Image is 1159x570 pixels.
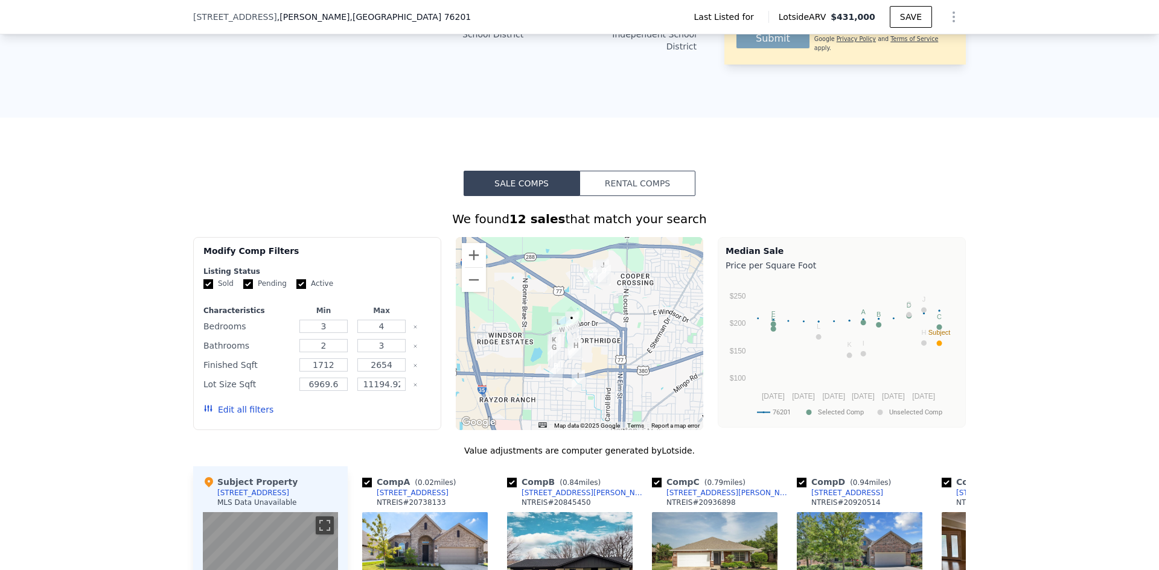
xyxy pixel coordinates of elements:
div: 1129 Cordell St [572,370,585,390]
div: Finished Sqft [203,356,292,373]
text: B [876,311,881,318]
text: A [861,308,866,315]
a: [STREET_ADDRESS][PERSON_NAME] [507,488,647,498]
div: 1230 Greenbriar St [567,335,581,356]
div: NTREIS # 20920514 [811,498,881,507]
div: [STREET_ADDRESS] [377,488,449,498]
img: Google [459,414,499,430]
div: Characteristics [203,306,292,315]
div: 1912 N Lake Trl [548,341,561,362]
text: D [907,302,912,309]
text: 76201 [773,408,791,416]
div: 1220 Tulane Dr [569,340,583,360]
button: Sale Comps [464,171,579,196]
div: 1800 Emery St [549,360,563,381]
button: Keyboard shortcuts [538,422,547,428]
div: Modify Comp Filters [203,245,431,267]
span: $431,000 [831,12,875,22]
div: Subject Property [203,476,298,488]
div: MLS Data Unavailable [217,498,297,507]
div: [STREET_ADDRESS] [811,488,883,498]
div: [STREET_ADDRESS][PERSON_NAME] [522,488,647,498]
button: Rental Comps [579,171,695,196]
span: ( miles) [845,478,896,487]
span: , [GEOGRAPHIC_DATA] 76201 [350,12,471,22]
button: Clear [413,344,418,349]
span: 0.84 [563,478,579,487]
span: Lotside ARV [779,11,831,23]
div: Comp A [362,476,461,488]
text: J [922,296,926,303]
text: [DATE] [822,392,845,401]
input: Pending [243,279,253,289]
div: We found that match your search [193,211,966,227]
button: SAVE [890,6,932,28]
div: [PERSON_NAME] Independent School District [579,16,697,52]
span: [STREET_ADDRESS] [193,11,277,23]
a: Terms of Service [890,36,938,42]
div: Median Sale [726,245,958,257]
div: 2016 N Lake Trl [548,334,561,355]
button: Edit all filters [203,404,273,416]
a: [STREET_ADDRESS] [362,488,449,498]
div: Listing Status [203,267,431,276]
text: C [937,313,942,320]
span: , [PERSON_NAME] [277,11,471,23]
input: Active [296,279,306,289]
strong: 12 sales [509,212,566,226]
div: Lot Size Sqft [203,376,292,393]
div: 2320 Georgetown Dr [552,316,565,337]
div: [STREET_ADDRESS][PERSON_NAME] [666,488,792,498]
span: 0.94 [853,478,869,487]
text: Subject [928,329,951,336]
a: [STREET_ADDRESS] [942,488,1028,498]
div: Max [355,306,408,315]
text: E [771,315,776,322]
text: [DATE] [792,392,815,401]
text: [DATE] [762,392,785,401]
div: 1109 Embers Ln [566,311,579,332]
div: [STREET_ADDRESS] [956,488,1028,498]
text: Unselected Comp [889,408,942,416]
text: G [907,300,912,308]
span: 0.02 [418,478,434,487]
button: Show Options [942,5,966,29]
text: Selected Comp [818,408,864,416]
svg: A chart. [726,274,958,425]
div: 3432 Beatriz Dr [583,267,596,288]
label: Active [296,279,333,289]
div: [STREET_ADDRESS] [217,488,289,498]
button: Zoom in [462,243,486,267]
span: ( miles) [410,478,461,487]
div: Price per Square Foot [726,257,958,274]
div: NTREIS # 20936898 [666,498,736,507]
div: Value adjustments are computer generated by Lotside . [193,445,966,457]
button: Submit [736,29,809,48]
text: [DATE] [882,392,905,401]
button: Clear [413,325,418,329]
div: NTREIS # 20738133 [377,498,446,507]
a: [STREET_ADDRESS][PERSON_NAME] [652,488,792,498]
text: L [817,323,820,330]
div: Comp C [652,476,750,488]
button: Toggle fullscreen view [316,516,334,534]
div: 3601 Ann Arbor Ln [596,259,609,280]
div: Comp E [942,476,1039,488]
div: NTREIS # 20845450 [522,498,591,507]
label: Pending [243,279,287,289]
div: School District [462,28,579,40]
text: $150 [730,347,746,355]
button: Clear [413,363,418,368]
text: [DATE] [852,392,875,401]
text: $200 [730,319,746,328]
span: Map data ©2025 Google [554,422,620,429]
label: Sold [203,279,234,289]
span: ( miles) [700,478,750,487]
span: Last Listed for [694,11,759,23]
div: This site is protected by reCAPTCHA and the Google and apply. [814,27,954,52]
button: Clear [413,382,418,387]
text: F [771,310,776,317]
a: Terms [627,422,644,429]
a: [STREET_ADDRESS] [797,488,883,498]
